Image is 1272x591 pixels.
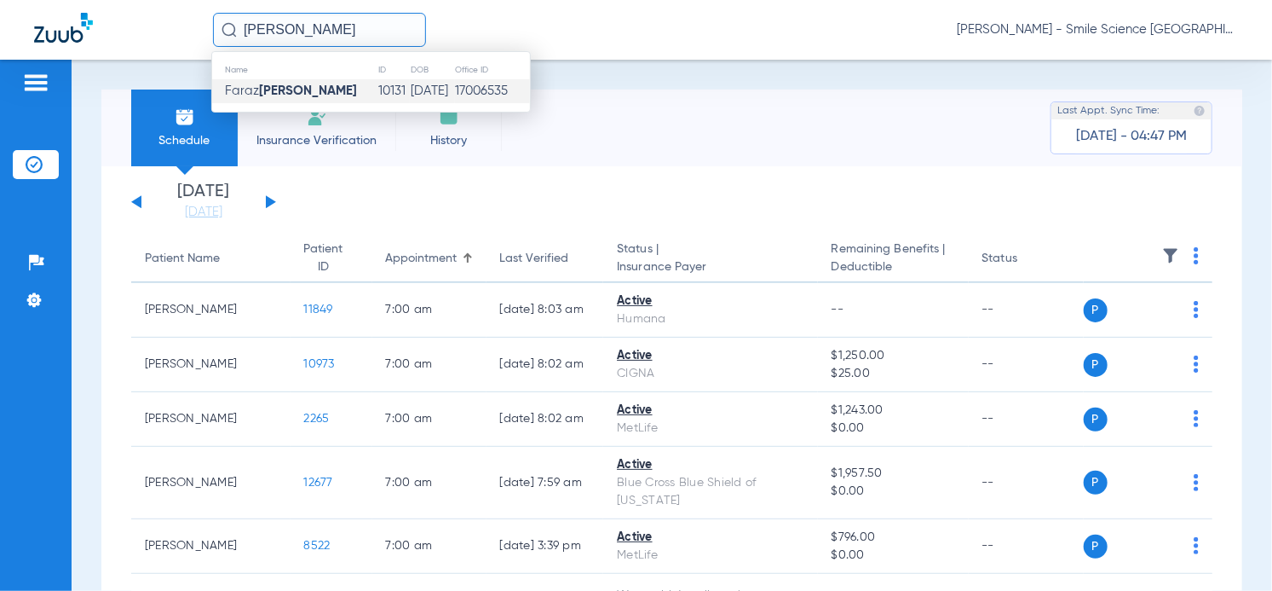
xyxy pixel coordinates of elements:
[832,465,955,483] span: $1,957.50
[832,420,955,437] span: $0.00
[1084,408,1108,432] span: P
[1084,471,1108,495] span: P
[1194,474,1199,491] img: group-dot-blue.svg
[304,304,333,316] span: 11849
[410,61,454,79] th: DOB
[617,402,803,420] div: Active
[153,183,255,221] li: [DATE]
[304,240,359,276] div: Patient ID
[372,392,486,447] td: 7:00 AM
[34,13,93,43] img: Zuub Logo
[386,250,473,268] div: Appointment
[145,250,220,268] div: Patient Name
[486,283,604,338] td: [DATE] 8:03 AM
[617,474,803,510] div: Blue Cross Blue Shield of [US_STATE]
[131,283,291,338] td: [PERSON_NAME]
[372,519,486,574] td: 7:00 AM
[957,21,1238,38] span: [PERSON_NAME] - Smile Science [GEOGRAPHIC_DATA]
[213,13,426,47] input: Search for patients
[1194,247,1199,264] img: group-dot-blue.svg
[304,240,343,276] div: Patient ID
[145,250,277,268] div: Patient Name
[617,547,803,565] div: MetLife
[969,235,1084,283] th: Status
[1194,105,1206,117] img: last sync help info
[818,235,969,283] th: Remaining Benefits |
[259,84,357,97] strong: [PERSON_NAME]
[486,519,604,574] td: [DATE] 3:39 PM
[372,283,486,338] td: 7:00 AM
[22,72,49,93] img: hamburger-icon
[500,250,569,268] div: Last Verified
[617,456,803,474] div: Active
[304,540,331,552] span: 8522
[307,107,327,127] img: Manual Insurance Verification
[222,22,237,38] img: Search Icon
[212,61,377,79] th: Name
[304,413,330,425] span: 2265
[832,365,955,383] span: $25.00
[455,61,530,79] th: Office ID
[439,107,459,127] img: History
[377,79,411,103] td: 10131
[131,392,291,447] td: [PERSON_NAME]
[832,483,955,501] span: $0.00
[832,529,955,547] span: $796.00
[617,310,803,328] div: Humana
[832,402,955,420] span: $1,243.00
[144,132,225,149] span: Schedule
[500,250,590,268] div: Last Verified
[410,79,454,103] td: [DATE]
[1057,102,1160,119] span: Last Appt. Sync Time:
[486,338,604,392] td: [DATE] 8:02 AM
[250,132,383,149] span: Insurance Verification
[455,79,530,103] td: 17006535
[969,392,1084,447] td: --
[1187,509,1272,591] iframe: Chat Widget
[175,107,195,127] img: Schedule
[1084,298,1108,322] span: P
[969,338,1084,392] td: --
[372,338,486,392] td: 7:00 AM
[1194,301,1199,318] img: group-dot-blue.svg
[377,61,411,79] th: ID
[304,358,335,370] span: 10973
[386,250,458,268] div: Appointment
[832,547,955,565] span: $0.00
[969,519,1084,574] td: --
[1194,410,1199,427] img: group-dot-blue.svg
[617,529,803,547] div: Active
[1194,356,1199,373] img: group-dot-blue.svg
[969,283,1084,338] td: --
[832,258,955,276] span: Deductible
[1076,128,1187,145] span: [DATE] - 04:47 PM
[832,347,955,365] span: $1,250.00
[1084,353,1108,377] span: P
[617,258,803,276] span: Insurance Payer
[304,477,333,489] span: 12677
[372,447,486,519] td: 7:00 AM
[131,338,291,392] td: [PERSON_NAME]
[617,365,803,383] div: CIGNA
[1162,247,1179,264] img: filter.svg
[408,132,489,149] span: History
[153,204,255,221] a: [DATE]
[131,447,291,519] td: [PERSON_NAME]
[486,447,604,519] td: [DATE] 7:59 AM
[603,235,817,283] th: Status |
[617,347,803,365] div: Active
[832,304,844,316] span: --
[617,293,803,310] div: Active
[969,447,1084,519] td: --
[131,519,291,574] td: [PERSON_NAME]
[1084,535,1108,559] span: P
[486,392,604,447] td: [DATE] 8:02 AM
[617,420,803,437] div: MetLife
[225,84,357,97] span: Faraz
